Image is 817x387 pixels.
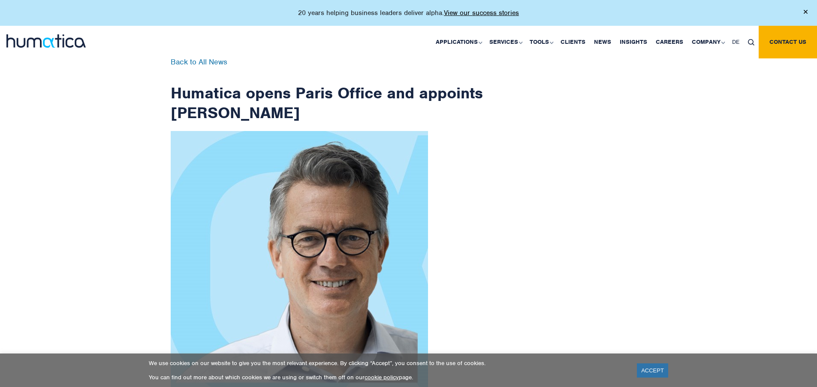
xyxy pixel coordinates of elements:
a: DE [728,26,744,58]
a: Tools [525,26,556,58]
a: Insights [615,26,651,58]
img: logo [6,34,86,48]
img: search_icon [748,39,754,46]
a: Contact us [759,26,817,58]
a: Back to All News [171,57,227,67]
p: You can find out more about which cookies we are using or switch them off on our page. [149,374,626,381]
a: View our success stories [444,9,519,17]
span: DE [732,38,739,46]
a: Clients [556,26,590,58]
a: News [590,26,615,58]
a: Company [687,26,728,58]
p: We use cookies on our website to give you the most relevant experience. By clicking “Accept”, you... [149,360,626,367]
a: Careers [651,26,687,58]
a: ACCEPT [637,363,668,378]
h1: Humatica opens Paris Office and appoints [PERSON_NAME] [171,58,484,122]
a: Applications [431,26,485,58]
p: 20 years helping business leaders deliver alpha. [298,9,519,17]
a: cookie policy [365,374,399,381]
a: Services [485,26,525,58]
